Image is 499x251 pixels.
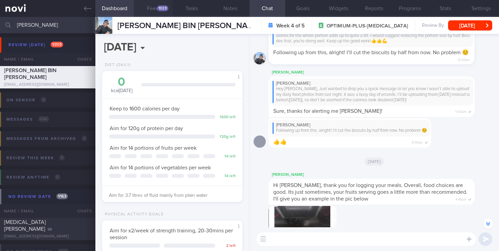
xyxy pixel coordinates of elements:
[102,212,164,217] div: Physical Activity Goals
[41,97,47,103] span: 0
[365,158,384,166] span: [DATE]
[273,50,469,55] span: Following up from this, alright! I’ll cut the biscuits by half from now. No problem ☺️
[55,174,60,180] span: 0
[4,234,91,239] div: [EMAIL_ADDRESS][DOMAIN_NAME]
[109,193,208,198] span: Aim for 3.7 litres of fluid mainly from plain water
[273,128,427,133] div: Following up from this, alright! I’ll cut the biscuits by half from now. No problem ☺️
[109,76,134,94] div: kcal [DATE]
[110,145,197,151] span: Aim for 14 portions of fruits per week
[7,40,65,49] div: Review [DATE]
[219,244,236,249] div: 2 left
[7,192,70,201] div: No review date
[456,195,466,202] span: 4:49pm
[219,115,236,120] div: 1600 left
[422,23,444,29] span: Review By
[458,56,470,62] span: 12:50am
[68,53,95,66] div: Chats
[4,68,57,80] span: [PERSON_NAME] BIN [PERSON_NAME]
[219,174,236,179] div: 14 left
[455,108,466,114] span: 9:00am
[273,81,470,86] div: [PERSON_NAME]
[412,139,423,145] span: 9:00am
[273,139,287,145] span: 👍👍
[269,68,495,77] div: [PERSON_NAME]
[81,135,87,141] span: 0
[448,20,492,30] button: [DATE]
[51,42,63,47] span: 1 / 203
[4,82,91,87] div: [EMAIL_ADDRESS][DOMAIN_NAME]
[269,171,495,179] div: [PERSON_NAME]
[117,22,261,30] span: [PERSON_NAME] BIN [PERSON_NAME]
[38,116,49,122] span: 0 / 46
[5,173,62,182] div: Review anytime
[110,165,211,170] span: Aim for 14 portions of vegetables per week
[4,219,46,232] span: [MEDICAL_DATA][PERSON_NAME]
[59,155,65,161] span: 0
[273,108,382,114] span: Sure, thanks for alerting me [PERSON_NAME]!
[110,106,180,111] span: Keep to 1600 calories per day
[273,86,470,103] div: Hey [PERSON_NAME], Just wanted to drop you a quick message to let you know I wasn’t able to uploa...
[5,96,48,105] div: On sensor
[5,134,89,143] div: Messages from Archived
[56,193,68,199] span: 1 / 163
[68,204,95,218] div: Chats
[110,228,233,240] span: Aim for x2/week of strength training, 20-30mins per session
[109,76,134,88] div: 0
[276,22,305,29] strong: Week 4 of 5
[102,63,131,68] div: Diet (Daily)
[219,134,236,140] div: 120 g left
[219,154,236,159] div: 14 left
[110,126,183,131] span: Aim for 120g of protein per day
[5,115,51,124] div: Messages
[327,23,408,29] span: OPTIMUM-PLUS-[MEDICAL_DATA]
[157,5,168,11] div: 1023
[273,123,427,128] div: [PERSON_NAME]
[273,183,467,202] span: Hi [PERSON_NAME], thank you for logging your meals. Overall, food choices are good. Its just some...
[5,153,67,163] div: Review this week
